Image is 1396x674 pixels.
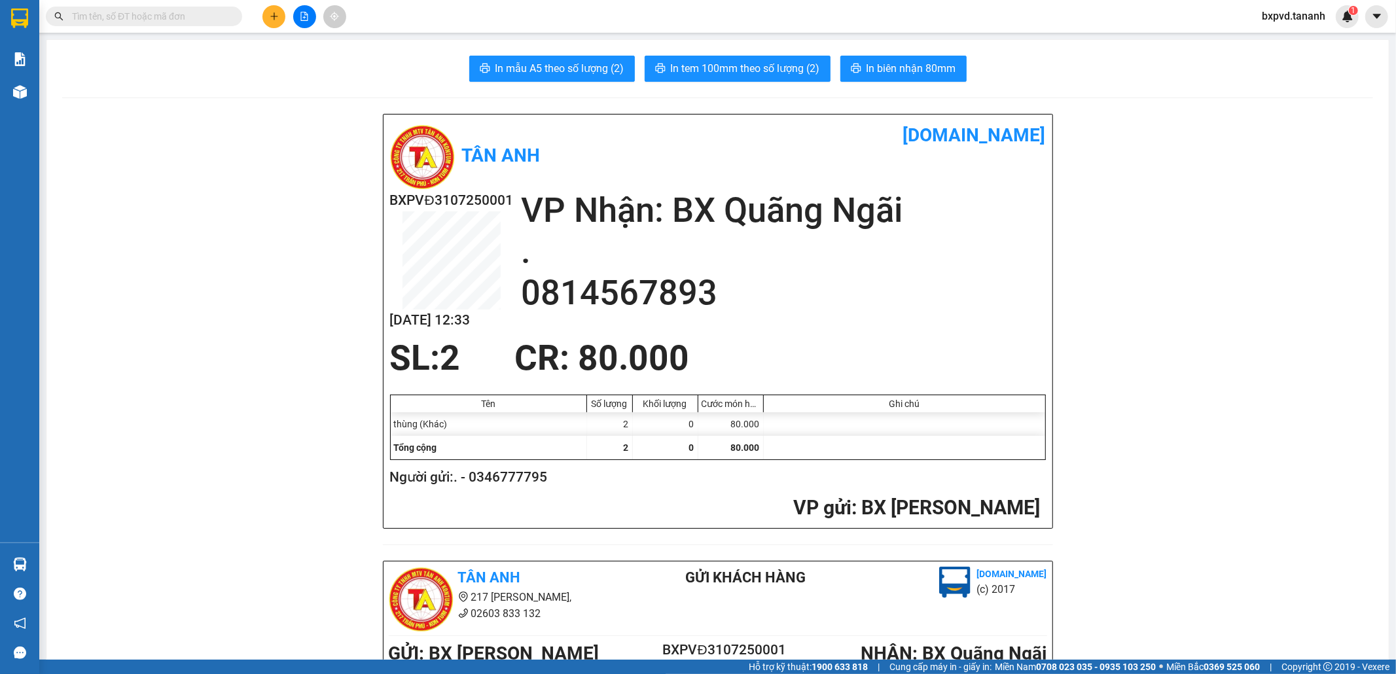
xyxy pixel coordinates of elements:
[480,63,490,75] span: printer
[458,592,469,602] span: environment
[645,56,831,82] button: printerIn tem 100mm theo số lượng (2)
[262,5,285,28] button: plus
[903,124,1046,146] b: [DOMAIN_NAME]
[391,412,587,436] div: thùng (Khác)
[636,399,694,409] div: Khối lượng
[521,190,1046,231] h2: VP Nhận: BX Quãng Ngãi
[330,12,339,21] span: aim
[72,9,226,24] input: Tìm tên, số ĐT hoặc mã đơn
[390,338,440,378] span: SL:
[514,338,689,378] span: CR : 80.000
[1349,6,1358,15] sup: 1
[1251,8,1336,24] span: bxpvd.tananh
[655,63,666,75] span: printer
[731,442,760,453] span: 80.000
[14,617,26,630] span: notification
[1159,664,1163,669] span: ⚪️
[390,467,1041,488] h2: Người gửi: . - 0346777795
[394,442,437,453] span: Tổng cộng
[587,412,633,436] div: 2
[458,569,521,586] b: Tân Anh
[663,639,773,661] h2: BXPVĐ3107250001
[389,589,632,605] li: 217 [PERSON_NAME],
[1166,660,1260,674] span: Miền Bắc
[13,85,27,99] img: warehouse-icon
[13,558,27,571] img: warehouse-icon
[840,56,967,82] button: printerIn biên nhận 80mm
[1204,662,1260,672] strong: 0369 525 060
[521,231,1046,272] h2: .
[300,12,309,21] span: file-add
[1323,662,1333,671] span: copyright
[293,5,316,28] button: file-add
[14,588,26,600] span: question-circle
[521,272,1046,313] h2: 0814567893
[624,442,629,453] span: 2
[977,569,1047,579] b: [DOMAIN_NAME]
[389,605,632,622] li: 02603 833 132
[462,145,541,166] b: Tân Anh
[702,399,760,409] div: Cước món hàng
[812,662,868,672] strong: 1900 633 818
[440,338,461,378] span: 2
[749,660,868,674] span: Hỗ trợ kỹ thuật:
[867,60,956,77] span: In biên nhận 80mm
[14,647,26,659] span: message
[390,310,513,331] h2: [DATE] 12:33
[1371,10,1383,22] span: caret-down
[889,660,992,674] span: Cung cấp máy in - giấy in:
[794,496,852,519] span: VP gửi
[698,412,764,436] div: 80.000
[495,60,624,77] span: In mẫu A5 theo số lượng (2)
[54,12,63,21] span: search
[389,643,600,664] b: GỬI : BX [PERSON_NAME]
[1342,10,1353,22] img: icon-new-feature
[977,581,1047,597] li: (c) 2017
[1036,662,1156,672] strong: 0708 023 035 - 0935 103 250
[633,412,698,436] div: 0
[671,60,820,77] span: In tem 100mm theo số lượng (2)
[685,569,806,586] b: Gửi khách hàng
[590,399,629,409] div: Số lượng
[13,52,27,66] img: solution-icon
[394,399,583,409] div: Tên
[323,5,346,28] button: aim
[469,56,635,82] button: printerIn mẫu A5 theo số lượng (2)
[11,9,28,28] img: logo-vxr
[390,495,1041,522] h2: : BX [PERSON_NAME]
[390,124,456,190] img: logo.jpg
[995,660,1156,674] span: Miền Nam
[851,63,861,75] span: printer
[878,660,880,674] span: |
[1351,6,1355,15] span: 1
[689,442,694,453] span: 0
[939,567,971,598] img: logo.jpg
[1270,660,1272,674] span: |
[389,567,454,632] img: logo.jpg
[861,643,1047,664] b: NHẬN : BX Quãng Ngãi
[767,399,1042,409] div: Ghi chú
[1365,5,1388,28] button: caret-down
[458,608,469,618] span: phone
[270,12,279,21] span: plus
[390,190,513,211] h2: BXPVĐ3107250001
